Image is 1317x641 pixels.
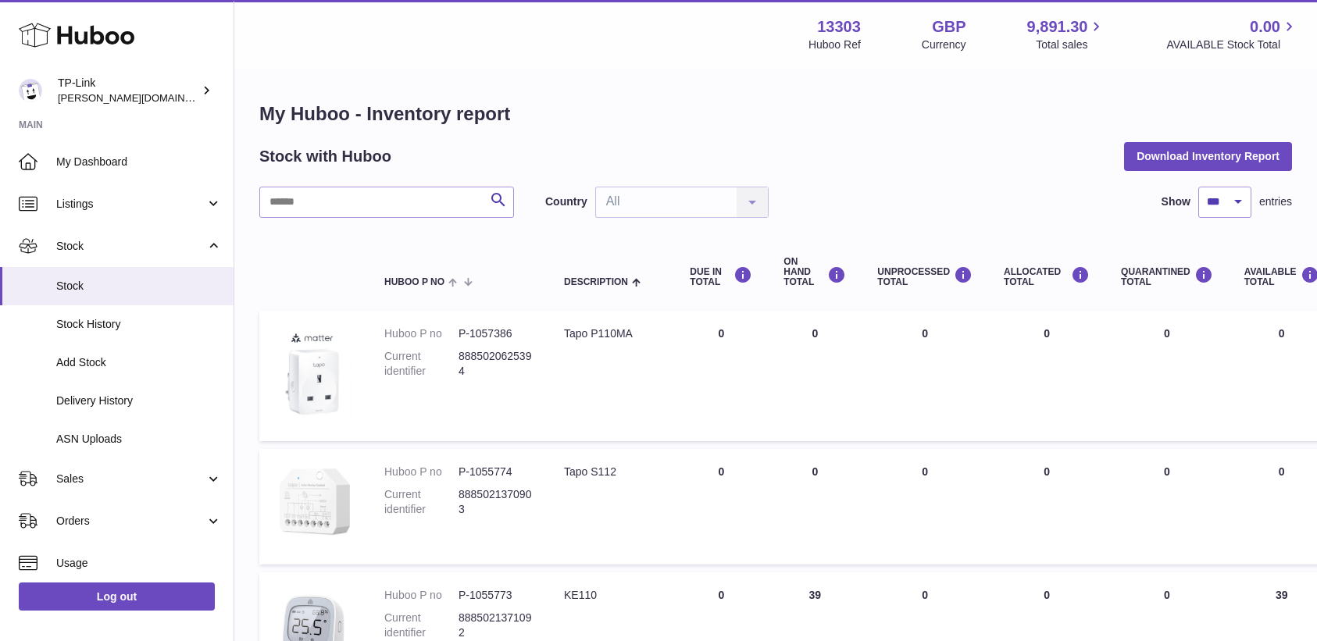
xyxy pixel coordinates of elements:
[988,311,1105,441] td: 0
[932,16,965,37] strong: GBP
[564,588,658,603] div: KE110
[58,76,198,105] div: TP-Link
[1121,266,1213,287] div: QUARANTINED Total
[768,311,862,441] td: 0
[56,355,222,370] span: Add Stock
[459,487,533,517] dd: 8885021370903
[690,266,752,287] div: DUE IN TOTAL
[459,349,533,379] dd: 8885020625394
[459,611,533,640] dd: 8885021371092
[259,101,1292,126] h1: My Huboo - Inventory report
[1164,465,1170,478] span: 0
[1164,589,1170,601] span: 0
[862,449,988,564] td: 0
[564,326,658,341] div: Tapo P110MA
[56,239,205,254] span: Stock
[988,449,1105,564] td: 0
[275,465,353,545] img: product image
[459,326,533,341] dd: P-1057386
[384,326,459,341] dt: Huboo P no
[275,326,353,422] img: product image
[259,146,391,167] h2: Stock with Huboo
[1027,16,1106,52] a: 9,891.30 Total sales
[877,266,973,287] div: UNPROCESSED Total
[56,317,222,332] span: Stock History
[862,311,988,441] td: 0
[384,277,444,287] span: Huboo P no
[1124,142,1292,170] button: Download Inventory Report
[545,194,587,209] label: Country
[56,556,222,571] span: Usage
[768,449,862,564] td: 0
[564,277,628,287] span: Description
[674,311,768,441] td: 0
[384,611,459,640] dt: Current identifier
[1259,194,1292,209] span: entries
[1164,327,1170,340] span: 0
[384,349,459,379] dt: Current identifier
[674,449,768,564] td: 0
[56,432,222,447] span: ASN Uploads
[56,394,222,408] span: Delivery History
[384,465,459,479] dt: Huboo P no
[58,91,394,104] span: [PERSON_NAME][DOMAIN_NAME][EMAIL_ADDRESS][DOMAIN_NAME]
[56,279,222,294] span: Stock
[459,588,533,603] dd: P-1055773
[783,257,846,288] div: ON HAND Total
[19,79,42,102] img: susie.li@tp-link.com
[384,588,459,603] dt: Huboo P no
[1036,37,1105,52] span: Total sales
[922,37,966,52] div: Currency
[384,487,459,517] dt: Current identifier
[56,472,205,486] span: Sales
[817,16,861,37] strong: 13303
[808,37,861,52] div: Huboo Ref
[56,197,205,212] span: Listings
[1162,194,1190,209] label: Show
[1166,16,1298,52] a: 0.00 AVAILABLE Stock Total
[459,465,533,479] dd: P-1055774
[1250,16,1280,37] span: 0.00
[1004,266,1090,287] div: ALLOCATED Total
[19,582,215,611] a: Log out
[1027,16,1088,37] span: 9,891.30
[1166,37,1298,52] span: AVAILABLE Stock Total
[56,155,222,169] span: My Dashboard
[56,514,205,529] span: Orders
[564,465,658,479] div: Tapo S112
